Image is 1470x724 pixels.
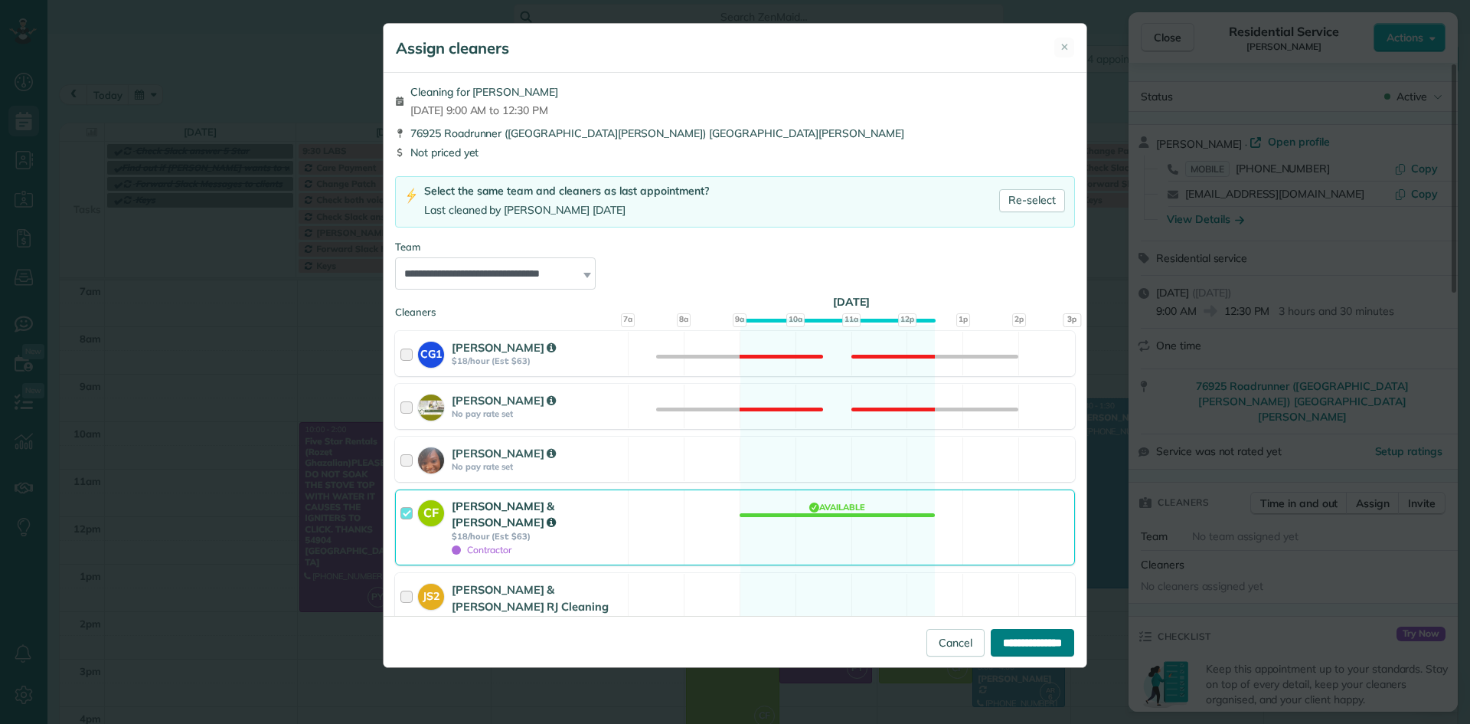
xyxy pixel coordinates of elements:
[452,461,623,472] strong: No pay rate set
[452,531,623,542] strong: $18/hour (Est: $63)
[395,240,1075,254] div: Team
[418,584,444,604] strong: JS2
[424,202,709,218] div: Last cleaned by [PERSON_NAME] [DATE]
[452,499,556,529] strong: [PERSON_NAME] & [PERSON_NAME]
[999,189,1065,212] a: Re-select
[396,38,509,59] h5: Assign cleaners
[424,183,709,199] div: Select the same team and cleaners as last appointment?
[452,408,623,419] strong: No pay rate set
[395,126,1075,141] div: 76925 Roadrunner ([GEOGRAPHIC_DATA][PERSON_NAME]) [GEOGRAPHIC_DATA][PERSON_NAME]
[452,355,623,366] strong: $18/hour (Est: $63)
[405,188,418,204] img: lightning-bolt-icon-94e5364df696ac2de96d3a42b8a9ff6ba979493684c50e6bbbcda72601fa0d29.png
[1060,40,1069,54] span: ✕
[452,340,556,355] strong: [PERSON_NAME]
[926,629,985,657] a: Cancel
[395,305,1075,310] div: Cleaners
[418,500,444,522] strong: CF
[452,446,556,460] strong: [PERSON_NAME]
[395,145,1075,160] div: Not priced yet
[410,103,558,118] span: [DATE] 9:00 AM to 12:30 PM
[452,582,609,630] strong: [PERSON_NAME] & [PERSON_NAME] RJ Cleaning Services
[418,342,444,362] strong: CG1
[410,84,558,100] span: Cleaning for [PERSON_NAME]
[452,544,511,555] span: Contractor
[452,393,556,408] strong: [PERSON_NAME]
